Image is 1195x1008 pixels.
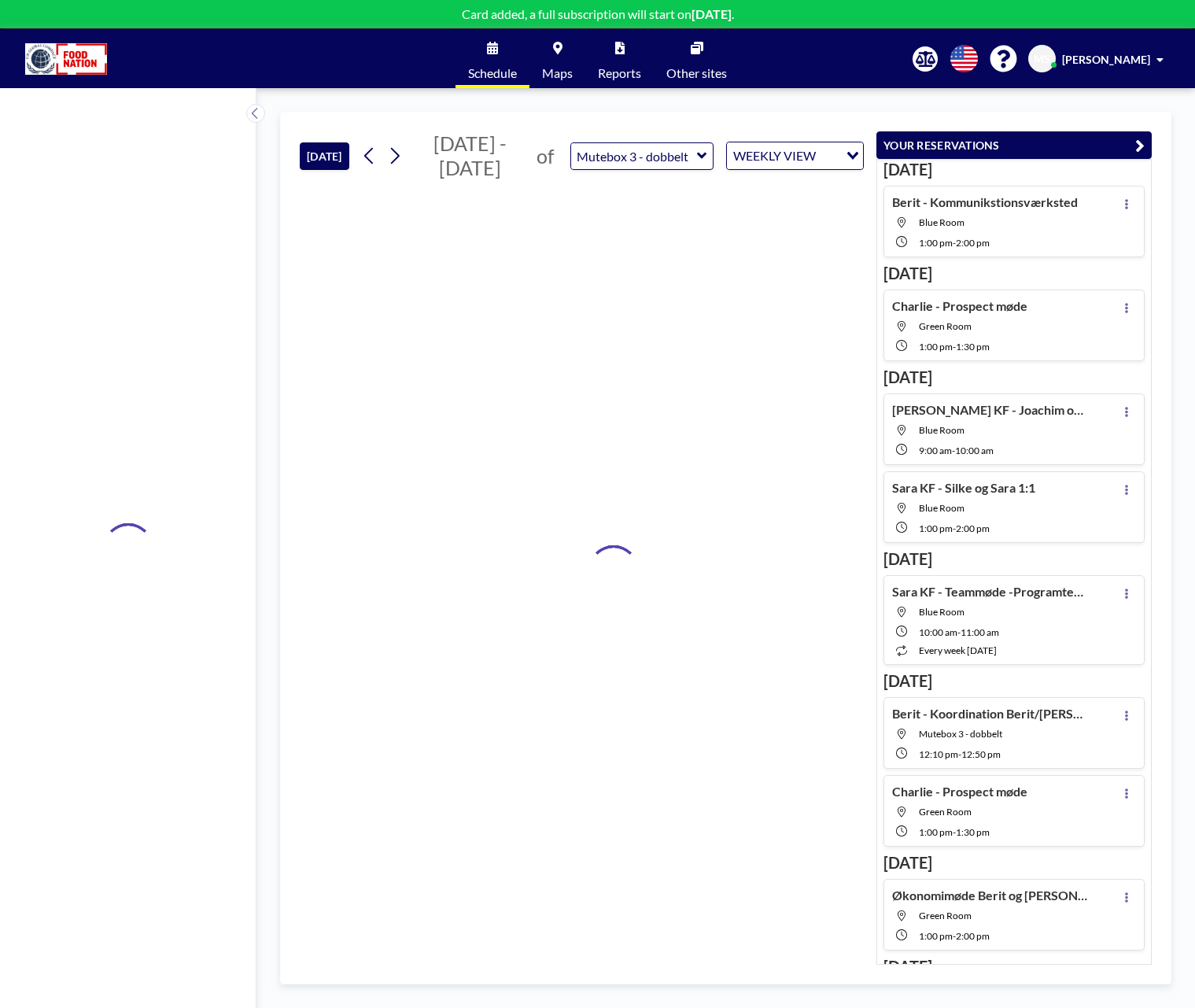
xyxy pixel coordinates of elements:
span: [PERSON_NAME] [1062,53,1150,66]
span: - [953,341,956,353]
span: Schedule [468,67,517,79]
b: [DATE] [692,6,732,21]
h4: Charlie - Prospect møde [892,298,1027,314]
span: - [953,826,956,838]
span: Green Room [919,320,972,332]
h4: Berit - Kommunikstionsværksted [892,194,1078,210]
button: YOUR RESERVATIONS [876,131,1152,159]
h4: Berit - Koordination Berit/[PERSON_NAME] [892,706,1089,722]
span: 1:00 PM [919,237,953,249]
a: Reports [585,29,654,88]
span: of [537,144,554,168]
button: [DATE] [300,142,349,170]
span: 1:00 PM [919,826,953,838]
input: Search for option [821,146,837,166]
span: WEEKLY VIEW [730,146,819,166]
span: [DATE] - [DATE] [433,131,507,179]
span: Other sites [666,67,727,79]
a: Maps [529,29,585,88]
h4: Sara KF - Teammøde -Programteam [892,584,1089,600]
a: Other sites [654,29,739,88]
span: Green Room [919,910,972,921]
span: - [952,445,955,456]
h4: [PERSON_NAME] KF - Joachim og [PERSON_NAME] [892,402,1089,418]
span: Blue Room [919,424,964,436]
span: - [953,237,956,249]
span: MS [1034,52,1050,66]
span: Green Room [919,806,972,818]
span: 9:00 AM [919,445,952,456]
span: 1:00 PM [919,522,953,534]
span: 1:00 PM [919,341,953,353]
input: Mutebox 3 - dobbelt [571,143,697,169]
h3: [DATE] [883,160,1145,179]
span: - [953,522,956,534]
span: 2:00 PM [956,237,990,249]
span: Maps [542,67,573,79]
span: 2:00 PM [956,522,990,534]
span: - [958,748,961,760]
span: - [957,626,961,638]
span: 1:30 PM [956,826,990,838]
h3: [DATE] [883,957,1145,977]
span: Blue Room [919,606,964,618]
span: Blue Room [919,216,964,228]
span: Reports [598,67,641,79]
span: 12:10 PM [919,748,958,760]
h3: [DATE] [883,367,1145,387]
h3: [DATE] [883,671,1145,691]
div: Search for option [727,142,863,169]
span: - [953,930,956,942]
span: 1:30 PM [956,341,990,353]
span: Blue Room [919,502,964,514]
span: 1:00 PM [919,930,953,942]
span: 10:00 AM [955,445,994,456]
span: 12:50 PM [961,748,1001,760]
h4: Charlie - Prospect møde [892,784,1027,799]
span: 2:00 PM [956,930,990,942]
h3: [DATE] [883,549,1145,569]
span: 11:00 AM [961,626,999,638]
img: organization-logo [25,43,107,75]
h3: [DATE] [883,853,1145,873]
h3: [DATE] [883,264,1145,283]
a: Schedule [456,29,529,88]
span: every week [DATE] [919,644,997,656]
span: 10:00 AM [919,626,957,638]
h4: Økonomimøde Berit og [PERSON_NAME] [892,888,1089,903]
h4: Sara KF - Silke og Sara 1:1 [892,480,1035,496]
span: Mutebox 3 - dobbelt [919,728,1002,740]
